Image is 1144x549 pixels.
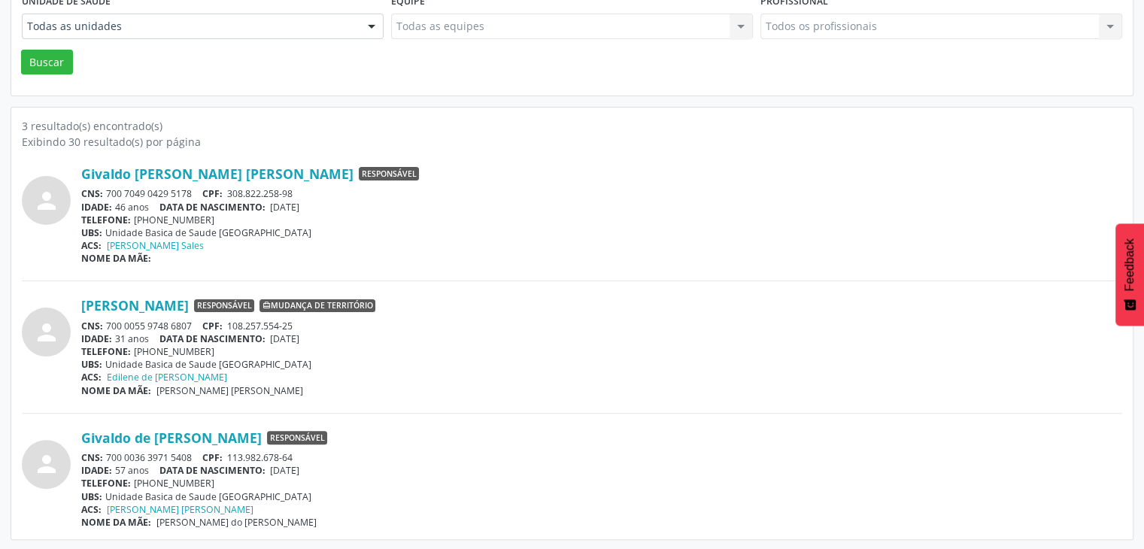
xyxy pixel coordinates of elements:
div: [PHONE_NUMBER] [81,214,1122,226]
i: person [33,450,60,478]
span: NOME DA MÃE: [81,252,151,265]
span: TELEFONE: [81,477,131,490]
span: Responsável [267,431,327,444]
div: 46 anos [81,201,1122,214]
span: CPF: [202,187,223,200]
span: ACS: [81,503,102,516]
button: Feedback - Mostrar pesquisa [1115,223,1144,326]
span: IDADE: [81,464,112,477]
span: CNS: [81,451,103,464]
span: IDADE: [81,201,112,214]
span: [DATE] [270,332,299,345]
a: [PERSON_NAME] Sales [107,239,204,252]
div: 700 7049 0429 5178 [81,187,1122,200]
div: 57 anos [81,464,1122,477]
a: Givaldo [PERSON_NAME] [PERSON_NAME] [81,165,354,182]
span: TELEFONE: [81,214,131,226]
span: NOME DA MÃE: [81,384,151,397]
span: UBS: [81,490,102,503]
span: Feedback [1123,238,1136,291]
div: 700 0055 9748 6807 [81,320,1122,332]
a: Givaldo de [PERSON_NAME] [81,429,262,446]
span: [DATE] [270,464,299,477]
a: Edilene de [PERSON_NAME] [107,371,227,384]
div: 700 0036 3971 5408 [81,451,1122,464]
div: 3 resultado(s) encontrado(s) [22,118,1122,134]
span: CNS: [81,320,103,332]
span: DATA DE NASCIMENTO: [159,201,266,214]
span: TELEFONE: [81,345,131,358]
div: Unidade Basica de Saude [GEOGRAPHIC_DATA] [81,226,1122,239]
span: ACS: [81,371,102,384]
div: Unidade Basica de Saude [GEOGRAPHIC_DATA] [81,358,1122,371]
span: UBS: [81,226,102,239]
div: Unidade Basica de Saude [GEOGRAPHIC_DATA] [81,490,1122,503]
span: [DATE] [270,201,299,214]
span: 308.822.258-98 [227,187,293,200]
span: IDADE: [81,332,112,345]
div: Exibindo 30 resultado(s) por página [22,134,1122,150]
i: person [33,319,60,346]
span: 113.982.678-64 [227,451,293,464]
span: NOME DA MÃE: [81,516,151,529]
a: [PERSON_NAME] [PERSON_NAME] [107,503,253,516]
span: CPF: [202,451,223,464]
span: [PERSON_NAME] [PERSON_NAME] [156,384,303,397]
span: CPF: [202,320,223,332]
div: 31 anos [81,332,1122,345]
button: Buscar [21,50,73,75]
span: DATA DE NASCIMENTO: [159,464,266,477]
a: [PERSON_NAME] [81,297,189,314]
div: [PHONE_NUMBER] [81,345,1122,358]
span: ACS: [81,239,102,252]
span: [PERSON_NAME] do [PERSON_NAME] [156,516,317,529]
span: Mudança de território [259,299,375,313]
span: Responsável [359,167,419,180]
i: person [33,187,60,214]
span: Responsável [194,299,254,313]
span: 108.257.554-25 [227,320,293,332]
span: DATA DE NASCIMENTO: [159,332,266,345]
span: UBS: [81,358,102,371]
span: Todas as unidades [27,19,353,34]
div: [PHONE_NUMBER] [81,477,1122,490]
span: CNS: [81,187,103,200]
